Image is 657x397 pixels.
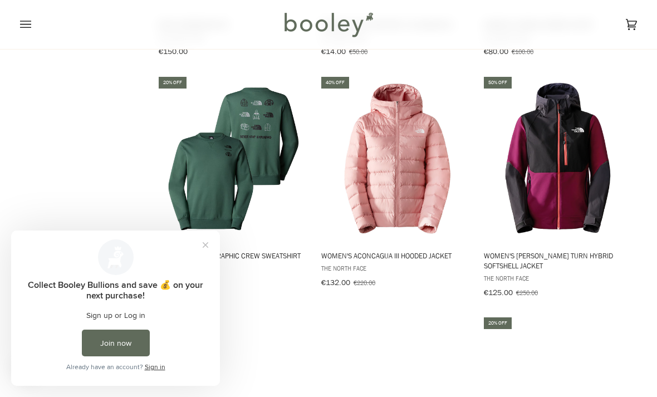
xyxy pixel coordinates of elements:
[484,287,513,298] span: €125.00
[484,77,512,89] div: 50% off
[516,288,538,297] span: €250.00
[11,231,220,386] iframe: Loyalty program pop-up with offers and actions
[484,46,508,57] span: €80.00
[320,75,472,291] a: Women's Aconcagua III Hooded Jacket
[484,317,512,329] div: 20% off
[321,263,470,273] span: The North Face
[321,251,470,261] span: Women's Aconcagua III Hooded Jacket
[320,82,472,234] img: The North Face Women's Aconcagua III Hooded Down Jacket Shady Rose - Booley Galway
[484,251,633,271] span: Women's [PERSON_NAME] Turn Hybrid Softshell Jacket
[159,46,188,57] span: €150.00
[280,8,377,41] img: Booley
[482,75,635,301] a: Women's Dawn Turn Hybrid Softshell Jacket
[157,82,310,234] img: The North Face Men's Outdoor Graphic Crew Sweatshirt Duck Green - Booley Galway
[349,47,367,56] span: €50.00
[354,278,375,287] span: €220.00
[512,47,533,56] span: €100.00
[321,46,346,57] span: €14.00
[157,75,310,291] a: Men's Outdoor Graphic Crew Sweatshirt
[159,77,187,89] div: 20% off
[321,77,349,89] div: 40% off
[159,251,308,261] span: Men's Outdoor Graphic Crew Sweatshirt
[484,273,633,283] span: The North Face
[159,263,308,273] span: The North Face
[321,277,350,288] span: €132.00
[482,82,635,234] img: The North Face Women's Dawn Turn Hybrid Softshell Jacket Boysenberry / TNF Black / Asphalt Grey -...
